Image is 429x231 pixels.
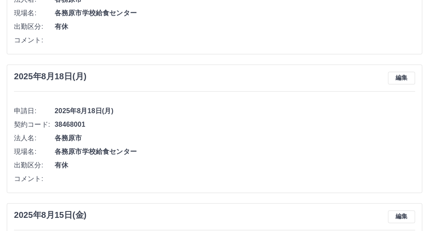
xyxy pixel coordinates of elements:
[388,72,415,84] button: 編集
[55,8,415,18] span: 各務原市学校給食センター
[14,210,86,220] h3: 2025年8月15日(金)
[14,72,86,81] h3: 2025年8月18日(月)
[14,133,55,143] span: 法人名:
[55,160,415,170] span: 有休
[55,120,415,130] span: 38468001
[55,147,415,157] span: 各務原市学校給食センター
[388,210,415,223] button: 編集
[55,133,415,143] span: 各務原市
[14,35,55,45] span: コメント:
[55,22,415,32] span: 有休
[55,106,415,116] span: 2025年8月18日(月)
[14,8,55,18] span: 現場名:
[14,106,55,116] span: 申請日:
[14,22,55,32] span: 出勤区分:
[14,120,55,130] span: 契約コード:
[14,160,55,170] span: 出勤区分:
[14,147,55,157] span: 現場名:
[14,174,55,184] span: コメント:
